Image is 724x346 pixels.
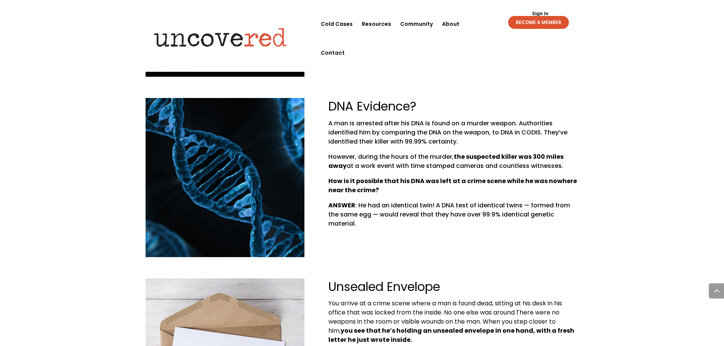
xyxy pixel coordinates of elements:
img: DNAcanyousolvethis [146,98,304,257]
span: You arrive at a crime scene where a man is found dead, sitting at his desk in his office that was... [328,299,562,317]
a: Cold Cases [321,9,353,38]
span: DNA Evidence? [328,98,417,115]
p: A man is arrested after his DNA is found on a murder weapon. Authorities identified him by compar... [328,119,579,152]
strong: ANSWER [328,201,355,210]
a: About [442,9,459,38]
p: : He had an identical twin! A DNA test of identical twins — formed from the same egg — would reve... [328,201,579,228]
strong: How is it possible that his DNA was left at a crime scene while he was nowhere near the crime? [328,177,577,194]
b: you see that he’s holding an unsealed envelope in one hand, with a fresh letter he just wrote ins... [328,326,574,344]
img: Uncovered logo [147,22,294,52]
span: There were no weapons in the room or visible wounds on the man. When you step closer to him, [328,308,559,335]
strong: the suspected killer was 300 miles away [328,152,564,170]
span: Unsealed Envelope [328,278,440,295]
a: BECOME A MEMBER [508,16,569,29]
a: Community [400,9,433,38]
a: Resources [362,9,391,38]
a: Contact [321,38,345,67]
p: However, during the hours of the murder, at a work event with time stamped cameras and countless ... [328,152,579,177]
a: Sign In [528,11,553,16]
